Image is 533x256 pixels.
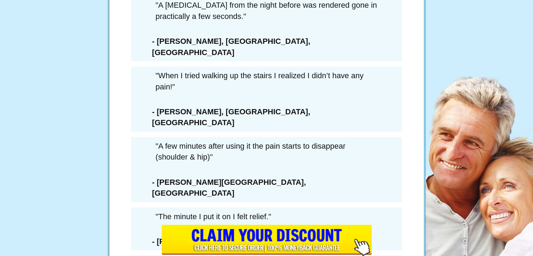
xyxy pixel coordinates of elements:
[152,37,310,56] strong: - [PERSON_NAME], [GEOGRAPHIC_DATA], [GEOGRAPHIC_DATA]
[135,67,399,96] p: "When I tried walking up the stairs I realized I didn’t have any pain!"
[162,225,372,256] input: Submit
[152,178,306,197] strong: - [PERSON_NAME][GEOGRAPHIC_DATA], [GEOGRAPHIC_DATA]
[152,107,310,127] strong: - [PERSON_NAME], [GEOGRAPHIC_DATA], [GEOGRAPHIC_DATA]
[135,208,399,225] p: "The minute I put it on I felt relief."
[135,137,399,166] p: "A few minutes after using it the pain starts to disappear (shoulder & hip)"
